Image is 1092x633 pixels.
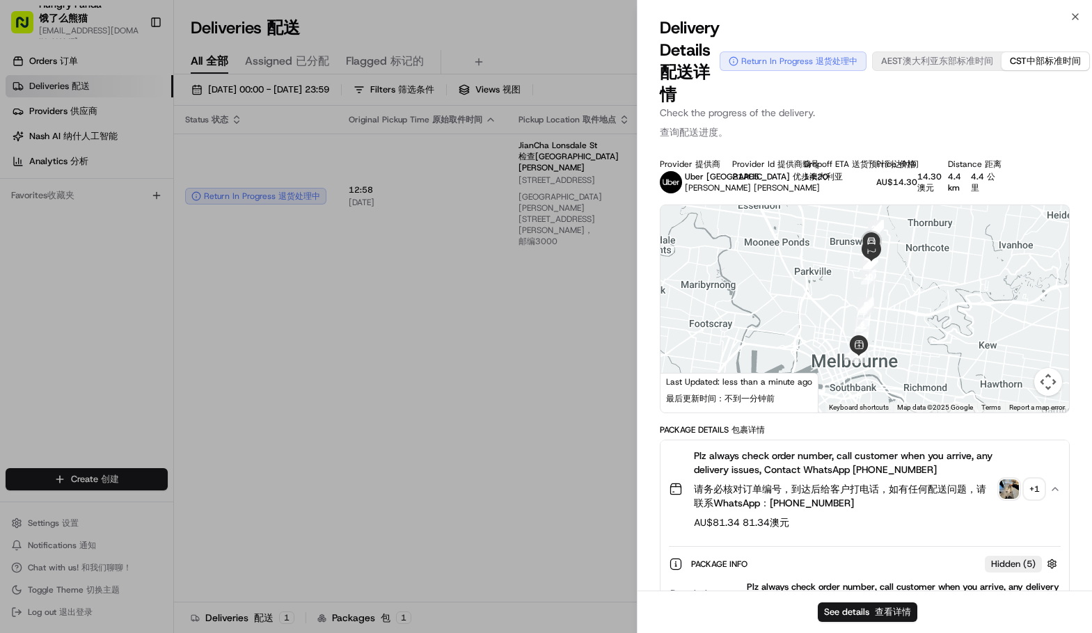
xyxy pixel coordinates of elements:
span: • [46,253,51,264]
span: 14.30澳元 [917,171,942,193]
div: 8 [859,298,874,313]
div: 💻 [118,312,129,323]
div: Distance [948,159,997,170]
span: [PERSON_NAME] [754,182,820,193]
span: Plz always check order number, call customer when you arrive, any delivery issues, Contact WhatsA... [694,449,994,515]
div: 15 [863,254,878,269]
a: Powered byPylon [98,344,168,355]
img: photo_proof_of_pickup image [999,479,1019,499]
button: Keyboard shortcuts [829,403,889,412]
div: We're available if you need us! [63,147,191,158]
div: 5 [853,329,869,344]
button: AEST [873,52,1002,70]
img: 1736555255976-a54dd68f-1ca7-489b-9aae-adbdc363a1c4 [14,133,39,158]
a: 💻API Documentation [112,305,229,330]
a: Terms [981,403,1001,411]
button: Return In Progress 退货处理中 [720,51,867,71]
p: Check the progress of the delivery. [660,106,1070,145]
div: Dropoff ETA [804,159,853,170]
span: 查看详情 [875,606,911,618]
span: 优步澳大利亚 [793,171,843,182]
span: Hidden ( 5 ) [991,558,1036,570]
span: 中部标准时间 [1027,55,1081,67]
div: + 1 [1024,479,1044,499]
button: Hidden (5) [985,555,1061,572]
div: 6 [855,316,870,332]
div: Provider Id [732,159,782,170]
button: Plz always check order number, call customer when you arrive, any delivery issues, Contact WhatsA... [660,440,1069,538]
div: 4.4 km [948,171,997,193]
div: 1 [844,345,859,360]
button: Start new chat [237,137,253,154]
span: 退货处理中 [816,56,857,67]
img: 1727276513143-84d647e1-66c0-4f92-a045-3c9f9f5dfd92 [29,133,54,158]
span: 81.34澳元 [743,516,789,529]
span: 最后更新时间：不到一分钟前 [666,393,775,404]
span: 8月15日 [54,253,86,264]
div: Start new chat [63,133,228,147]
span: Knowledge Base [28,311,106,325]
div: 14:20 [804,171,853,182]
div: Provider [660,159,709,170]
div: 24 [868,221,883,236]
span: 送货预计到达时间 [852,159,919,170]
span: Delivery Details [660,17,720,106]
span: 配送详情 [660,61,710,106]
input: Clear [36,90,230,104]
span: 4.4 公里 [971,171,995,193]
div: Price [876,159,926,170]
span: 包裹详情 [731,424,765,435]
span: Uber [GEOGRAPHIC_DATA] [685,171,843,182]
div: 7 [857,300,873,315]
a: 📗Knowledge Base [8,305,112,330]
div: 25 [868,221,883,237]
span: 价格 [899,159,916,170]
a: Report a map error [1009,403,1065,411]
p: Welcome 👋 [14,56,253,78]
span: [PERSON_NAME] [685,182,820,193]
button: CST [1002,52,1089,70]
span: 澳大利亚东部标准时间 [903,55,993,67]
span: API Documentation [132,311,223,325]
img: Bea Lacdao [14,202,36,225]
span: • [116,216,120,227]
div: Package Details [660,424,1070,435]
button: Map camera controls [1034,368,1062,396]
span: 查询配送进度。 [660,126,728,138]
div: Past conversations [14,181,93,192]
div: Plz always check order number, call customer when you arrive, any delivery issues, Contact WhatsA... [722,581,1059,606]
span: [PERSON_NAME] [43,216,113,227]
span: 8月19日 [123,216,156,227]
span: 提供商编号 [777,159,819,170]
span: 提供商 [695,159,720,170]
button: 21AC5 [732,171,759,182]
img: 1736555255976-a54dd68f-1ca7-489b-9aae-adbdc363a1c4 [28,216,39,227]
img: uber-new-logo.jpeg [660,171,682,193]
div: Last Updated: less than a minute ago [660,373,818,412]
span: Package Info [691,559,750,570]
div: 9 [858,297,873,312]
span: 距离 [985,159,1002,170]
span: Description [670,587,717,600]
span: Map data ©2025 Google [897,403,973,411]
div: 📗 [14,312,25,323]
div: 23 [869,220,884,235]
button: photo_proof_of_pickup image+1 [999,479,1044,499]
span: Pylon [139,345,168,355]
button: See details 查看详情 [818,602,917,622]
div: AU$14.30 [876,171,926,193]
div: Return In Progress [720,51,867,71]
button: See all [216,178,253,195]
div: 10 [861,269,876,285]
span: AU$81.34 [694,515,994,529]
span: 请务必核对订单编号，到达后给客户打电话，如有任何配送问题，请联系WhatsApp：[PHONE_NUMBER] [694,483,986,509]
img: Nash [14,14,42,42]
